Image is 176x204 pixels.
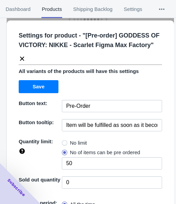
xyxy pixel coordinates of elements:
span: Products [41,0,62,18]
span: All variants of the products will have this settings [19,68,139,74]
span: Subscribe [6,177,27,198]
span: Dashboard [5,0,31,18]
button: Save [19,80,58,93]
button: More tabs [148,0,176,18]
span: Button tooltip: [19,119,54,125]
span: No of items can be pre ordered [70,149,140,156]
p: Settings for product - " [Pre-order] GODDESS OF VICTORY: NIKKE - Scarlet Figma Max Factory " [19,31,168,50]
span: Save [33,84,45,89]
span: Quantity limit: [19,139,53,144]
span: Settings [124,0,142,18]
span: No limit [70,140,87,146]
span: Shipping Backlog [73,0,113,18]
span: Button text: [19,100,47,106]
